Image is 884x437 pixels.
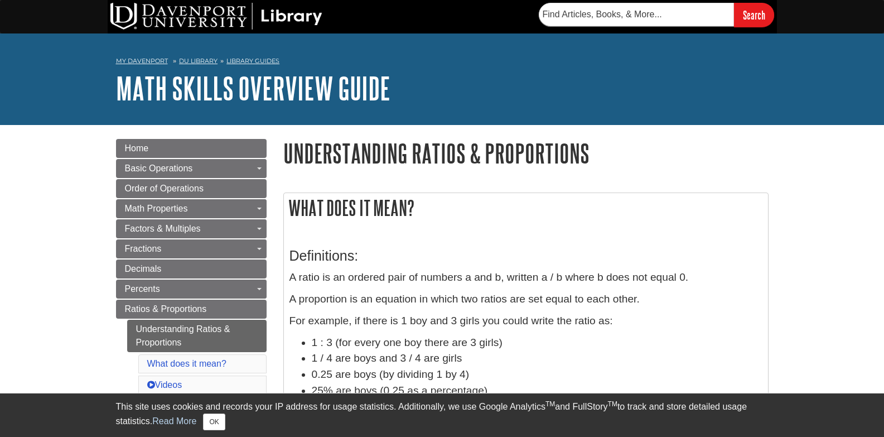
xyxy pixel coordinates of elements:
[734,3,774,27] input: Search
[125,244,162,253] span: Fractions
[116,239,267,258] a: Fractions
[289,248,762,264] h3: Definitions:
[289,291,762,308] p: A proportion is an equation in which two ratios are set equal to each other.
[284,193,768,223] h2: What does it mean?
[539,3,774,27] form: Searches DU Library's articles, books, and more
[152,416,196,426] a: Read More
[127,320,267,352] a: Understanding Ratios & Proportions
[125,284,160,294] span: Percents
[125,143,149,153] span: Home
[289,313,762,329] p: For example, if there is 1 boy and 3 girls you could write the ratio as:
[283,139,769,167] h1: Understanding Ratios & Proportions
[116,400,769,430] div: This site uses cookies and records your IP address for usage statistics. Additionally, we use Goo...
[312,383,762,399] li: 25% are boys (0.25 as a percentage)
[125,304,207,314] span: Ratios & Proportions
[539,3,734,26] input: Find Articles, Books, & More...
[226,57,279,65] a: Library Guides
[312,367,762,383] li: 0.25 are boys (by dividing 1 by 4)
[125,164,193,173] span: Basic Operations
[545,400,555,408] sup: TM
[116,56,168,66] a: My Davenport
[116,179,267,198] a: Order of Operations
[125,204,188,213] span: Math Properties
[116,54,769,71] nav: breadcrumb
[147,359,226,368] a: What does it mean?
[312,335,762,351] li: 1 : 3 (for every one boy there are 3 girls)
[289,270,762,286] p: A ratio is an ordered pair of numbers a and b, written a / b where b does not equal 0.
[116,199,267,218] a: Math Properties
[147,380,182,390] a: Videos
[608,400,617,408] sup: TM
[312,350,762,367] li: 1 / 4 are boys and 3 / 4 are girls
[116,219,267,238] a: Factors & Multiples
[203,414,225,430] button: Close
[116,260,267,278] a: Decimals
[110,3,322,30] img: DU Library
[179,57,218,65] a: DU Library
[116,139,267,158] a: Home
[116,280,267,299] a: Percents
[116,71,390,105] a: Math Skills Overview Guide
[125,184,204,193] span: Order of Operations
[125,264,162,273] span: Decimals
[116,159,267,178] a: Basic Operations
[116,300,267,319] a: Ratios & Proportions
[125,224,201,233] span: Factors & Multiples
